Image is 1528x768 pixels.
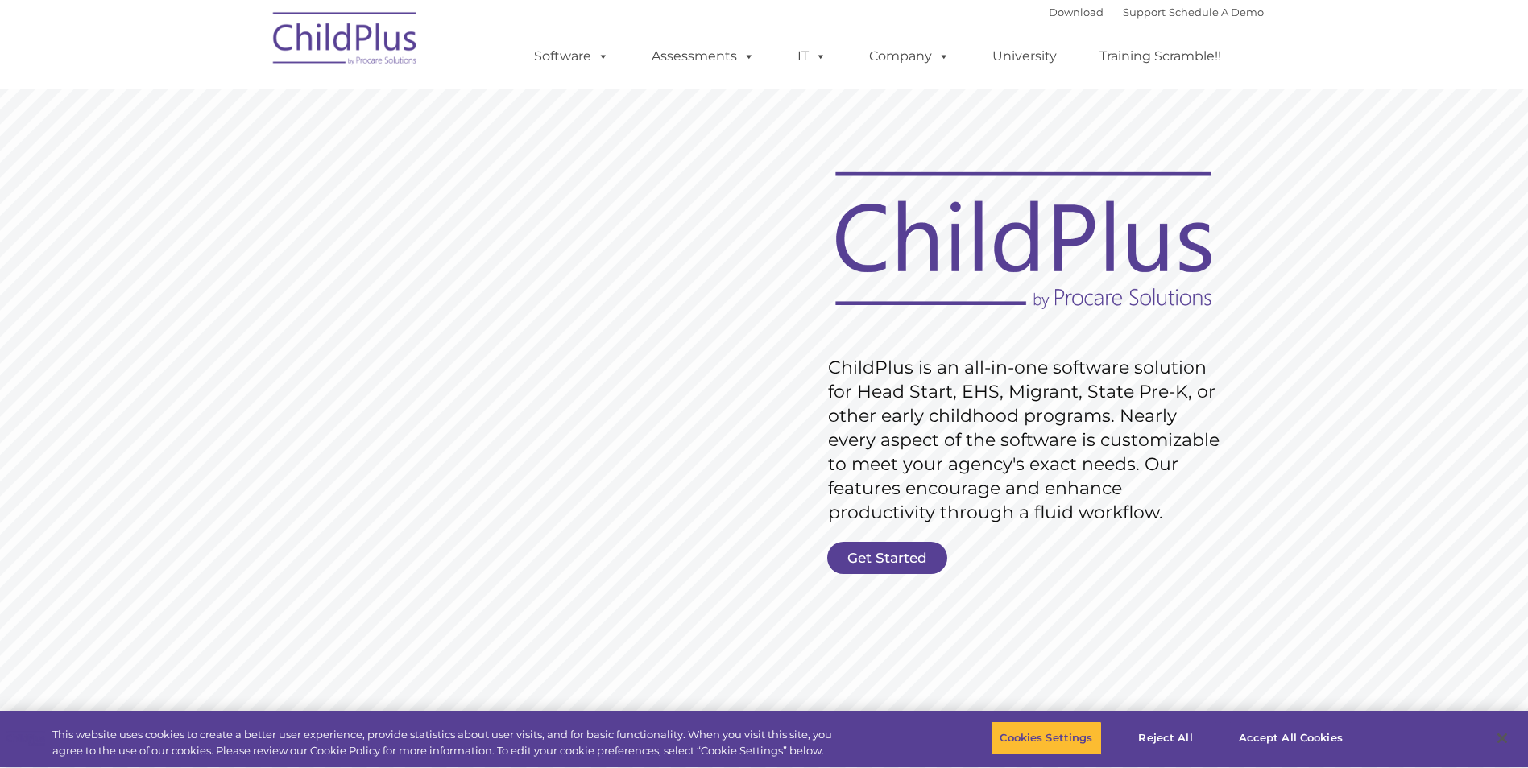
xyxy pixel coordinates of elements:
[636,40,771,72] a: Assessments
[1485,721,1520,756] button: Close
[265,1,426,81] img: ChildPlus by Procare Solutions
[976,40,1073,72] a: University
[991,721,1101,755] button: Cookies Settings
[1049,6,1264,19] font: |
[518,40,625,72] a: Software
[1083,40,1237,72] a: Training Scramble!!
[1049,6,1104,19] a: Download
[1123,6,1166,19] a: Support
[1116,721,1216,755] button: Reject All
[1230,721,1352,755] button: Accept All Cookies
[827,542,947,574] a: Get Started
[828,356,1228,525] rs-layer: ChildPlus is an all-in-one software solution for Head Start, EHS, Migrant, State Pre-K, or other ...
[853,40,966,72] a: Company
[1169,6,1264,19] a: Schedule A Demo
[781,40,843,72] a: IT
[52,727,840,758] div: This website uses cookies to create a better user experience, provide statistics about user visit...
